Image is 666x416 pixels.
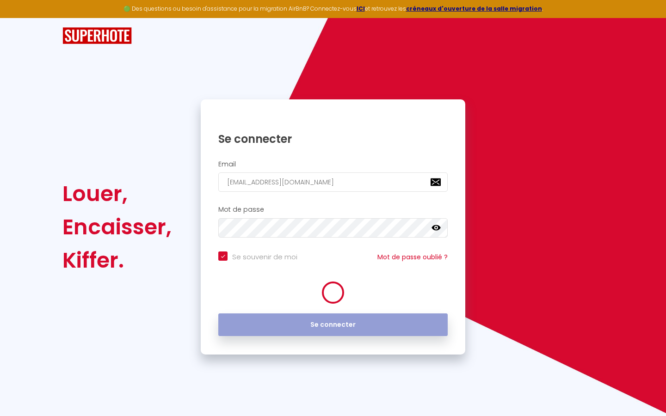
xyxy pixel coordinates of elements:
a: créneaux d'ouverture de la salle migration [406,5,542,12]
button: Se connecter [218,313,448,336]
img: SuperHote logo [62,27,132,44]
div: Kiffer. [62,244,172,277]
div: Encaisser, [62,210,172,244]
a: ICI [357,5,365,12]
h2: Email [218,160,448,168]
div: Louer, [62,177,172,210]
input: Ton Email [218,172,448,192]
button: Ouvrir le widget de chat LiveChat [7,4,35,31]
h2: Mot de passe [218,206,448,214]
h1: Se connecter [218,132,448,146]
a: Mot de passe oublié ? [377,252,448,262]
